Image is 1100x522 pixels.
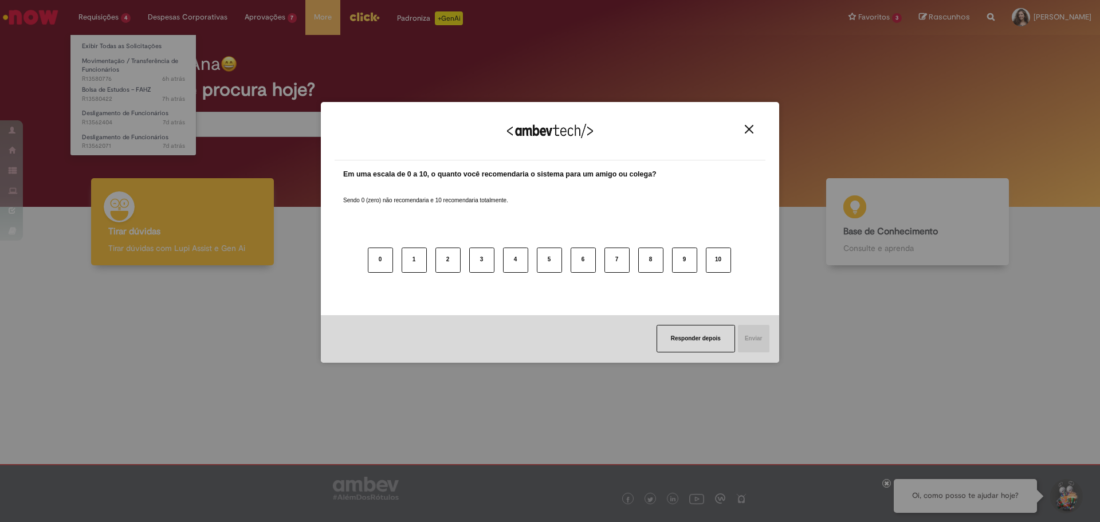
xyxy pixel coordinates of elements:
button: 8 [638,248,663,273]
img: Close [745,125,753,134]
button: 4 [503,248,528,273]
button: Close [741,124,757,134]
button: 7 [604,248,630,273]
button: 0 [368,248,393,273]
button: 3 [469,248,494,273]
img: Logo Ambevtech [507,124,593,138]
button: 5 [537,248,562,273]
button: 6 [571,248,596,273]
button: 9 [672,248,697,273]
label: Em uma escala de 0 a 10, o quanto você recomendaria o sistema para um amigo ou colega? [343,169,657,180]
button: 2 [435,248,461,273]
label: Sendo 0 (zero) não recomendaria e 10 recomendaria totalmente. [343,183,508,205]
button: 10 [706,248,731,273]
button: 1 [402,248,427,273]
button: Responder depois [657,325,735,352]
